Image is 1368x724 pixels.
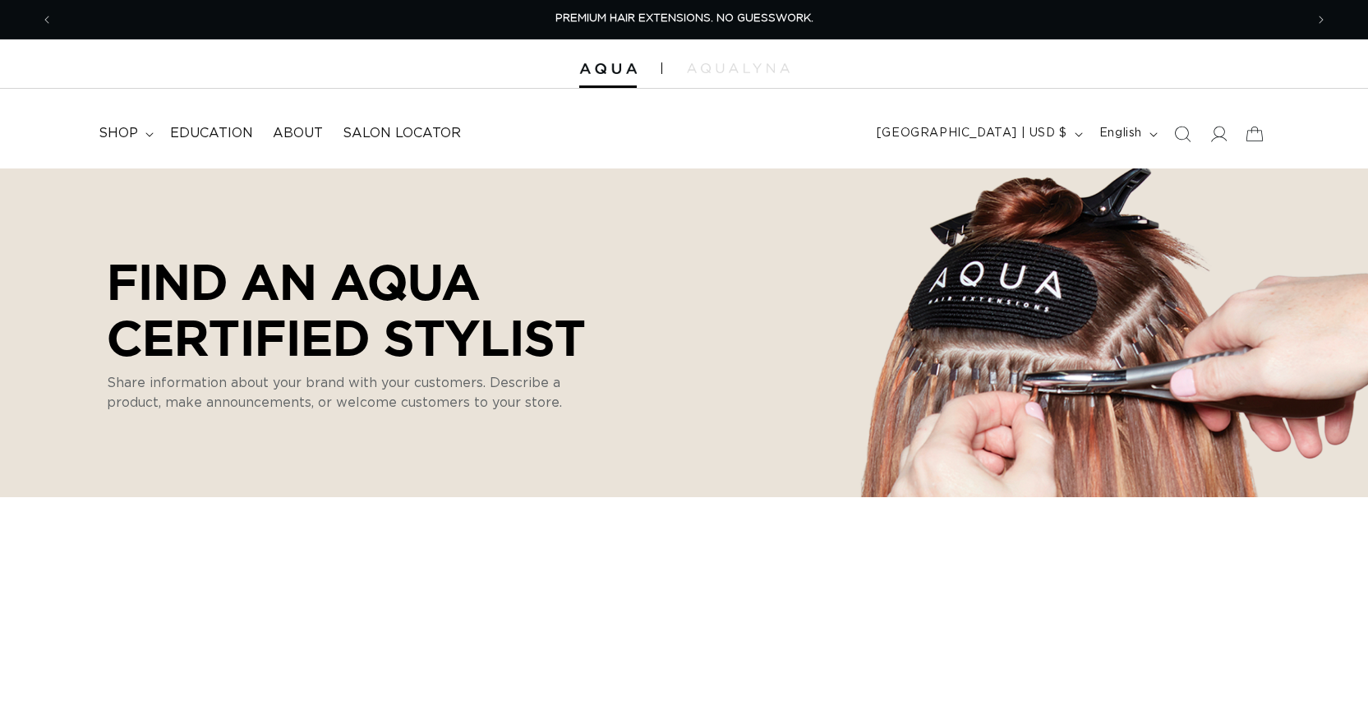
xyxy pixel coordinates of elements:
a: Salon Locator [333,115,471,152]
span: English [1099,125,1142,142]
span: Salon Locator [343,125,461,142]
span: shop [99,125,138,142]
a: Education [160,115,263,152]
img: aqualyna.com [687,63,790,73]
summary: Search [1164,116,1200,152]
button: [GEOGRAPHIC_DATA] | USD $ [867,118,1089,150]
button: English [1089,118,1164,150]
summary: shop [89,115,160,152]
button: Previous announcement [29,4,65,35]
img: Aqua Hair Extensions [579,63,637,75]
span: PREMIUM HAIR EXTENSIONS. NO GUESSWORK. [555,13,813,24]
span: Education [170,125,253,142]
span: [GEOGRAPHIC_DATA] | USD $ [877,125,1067,142]
span: About [273,125,323,142]
p: Find an AQUA Certified Stylist [107,253,608,365]
p: Share information about your brand with your customers. Describe a product, make announcements, o... [107,373,583,413]
button: Next announcement [1303,4,1339,35]
a: About [263,115,333,152]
